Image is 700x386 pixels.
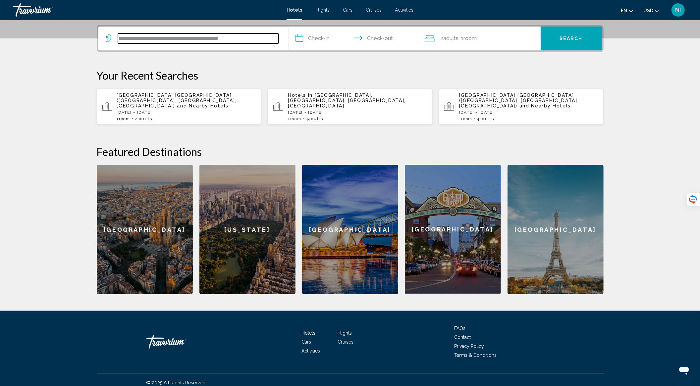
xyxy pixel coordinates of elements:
[338,330,352,336] a: Flights
[621,8,627,13] span: en
[675,7,681,13] span: NI
[97,89,261,125] button: [GEOGRAPHIC_DATA] [GEOGRAPHIC_DATA] ([GEOGRAPHIC_DATA], [GEOGRAPHIC_DATA], [GEOGRAPHIC_DATA]) and...
[508,165,604,294] a: [GEOGRAPHIC_DATA]
[441,34,459,43] span: 2
[461,116,473,121] span: Room
[301,330,315,336] a: Hotels
[117,93,237,108] span: [GEOGRAPHIC_DATA] [GEOGRAPHIC_DATA] ([GEOGRAPHIC_DATA], [GEOGRAPHIC_DATA], [GEOGRAPHIC_DATA])
[560,36,583,41] span: Search
[670,3,687,17] button: User Menu
[455,326,466,331] a: FAQs
[439,89,604,125] button: [GEOGRAPHIC_DATA] [GEOGRAPHIC_DATA] ([GEOGRAPHIC_DATA], [GEOGRAPHIC_DATA], [GEOGRAPHIC_DATA]) and...
[301,348,320,354] a: Activities
[418,27,541,50] button: Travelers: 2 adults, 0 children
[308,116,323,121] span: Adults
[117,116,130,121] span: 1
[459,110,598,115] p: [DATE] - [DATE]
[455,353,497,358] a: Terms & Conditions
[541,27,602,50] button: Search
[444,35,459,41] span: Adults
[268,89,432,125] button: Hotels in [GEOGRAPHIC_DATA], [GEOGRAPHIC_DATA], [GEOGRAPHIC_DATA], [GEOGRAPHIC_DATA][DATE] - [DAT...
[455,344,484,349] a: Privacy Policy
[519,103,571,108] span: and Nearby Hotels
[177,103,229,108] span: and Nearby Hotels
[621,6,633,15] button: Change language
[288,116,301,121] span: 1
[343,7,352,13] a: Cars
[302,165,398,294] a: [GEOGRAPHIC_DATA]
[117,110,256,115] p: [DATE] - [DATE]
[673,359,695,381] iframe: Кнопка для запуску вікна повідомлень
[306,116,323,121] span: 4
[455,335,471,340] a: Contact
[395,7,413,13] a: Activities
[146,332,213,352] a: Travorium
[97,145,604,158] h2: Featured Destinations
[643,6,660,15] button: Change currency
[464,35,477,41] span: Room
[135,116,152,121] span: 2
[366,7,382,13] a: Cruises
[338,339,353,345] a: Cruises
[97,69,604,82] p: Your Recent Searches
[289,27,418,50] button: Check in and out dates
[288,93,406,108] span: [GEOGRAPHIC_DATA], [GEOGRAPHIC_DATA], [GEOGRAPHIC_DATA], [GEOGRAPHIC_DATA]
[315,7,330,13] a: Flights
[480,116,494,121] span: Adults
[146,380,207,385] span: © 2025 All Rights Reserved.
[301,339,311,345] a: Cars
[13,3,280,17] a: Travorium
[288,93,313,98] span: Hotels in
[405,165,501,294] a: [GEOGRAPHIC_DATA]
[290,116,301,121] span: Room
[643,8,653,13] span: USD
[287,7,302,13] a: Hotels
[119,116,130,121] span: Room
[199,165,296,294] a: [US_STATE]
[97,165,193,294] a: [GEOGRAPHIC_DATA]
[288,110,427,115] p: [DATE] - [DATE]
[98,27,602,50] div: Search widget
[459,34,477,43] span: , 1
[138,116,152,121] span: Adults
[459,93,579,108] span: [GEOGRAPHIC_DATA] [GEOGRAPHIC_DATA] ([GEOGRAPHIC_DATA], [GEOGRAPHIC_DATA], [GEOGRAPHIC_DATA])
[477,116,494,121] span: 4
[459,116,472,121] span: 1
